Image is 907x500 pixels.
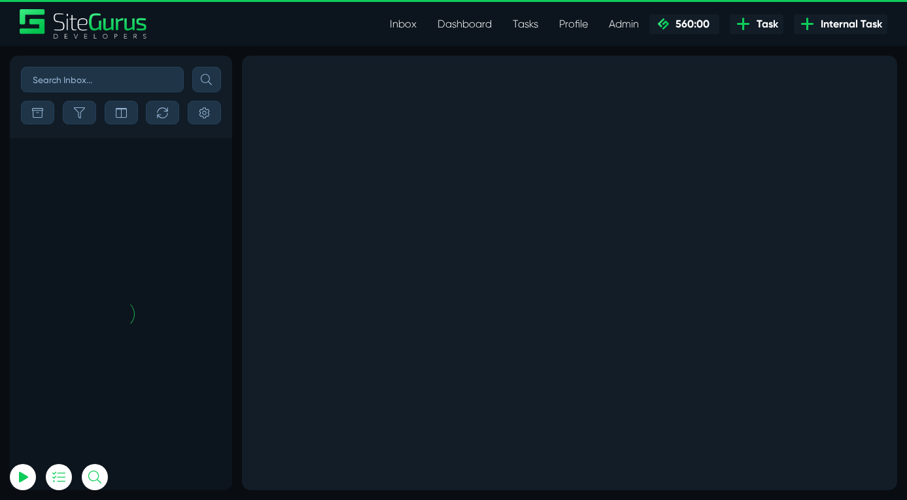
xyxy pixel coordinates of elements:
[649,14,719,34] a: 560:00
[549,11,598,37] a: Profile
[20,9,148,39] a: SiteGurus
[670,18,710,30] span: 560:00
[379,11,427,37] a: Inbox
[427,11,502,37] a: Dashboard
[751,16,778,32] span: Task
[794,14,887,34] a: Internal Task
[730,14,783,34] a: Task
[21,67,184,92] input: Search Inbox...
[502,11,549,37] a: Tasks
[20,9,148,39] img: Sitegurus Logo
[598,11,649,37] a: Admin
[815,16,882,32] span: Internal Task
